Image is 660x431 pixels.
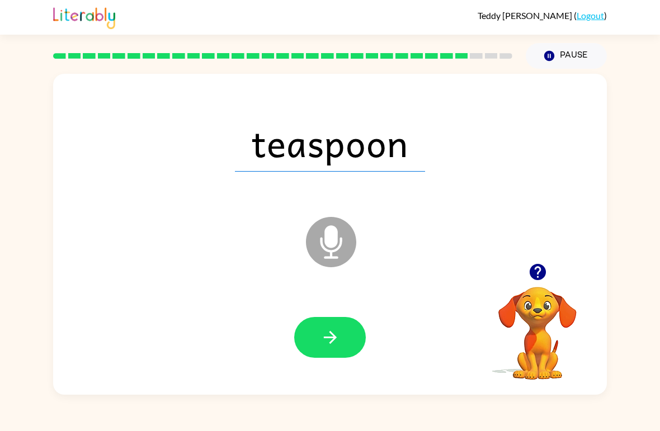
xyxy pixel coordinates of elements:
span: teaspoon [235,113,425,172]
div: ( ) [478,10,607,21]
span: Teddy [PERSON_NAME] [478,10,574,21]
video: Your browser must support playing .mp4 files to use Literably. Please try using another browser. [482,269,593,381]
button: Pause [526,43,607,69]
img: Literably [53,4,115,29]
a: Logout [577,10,604,21]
